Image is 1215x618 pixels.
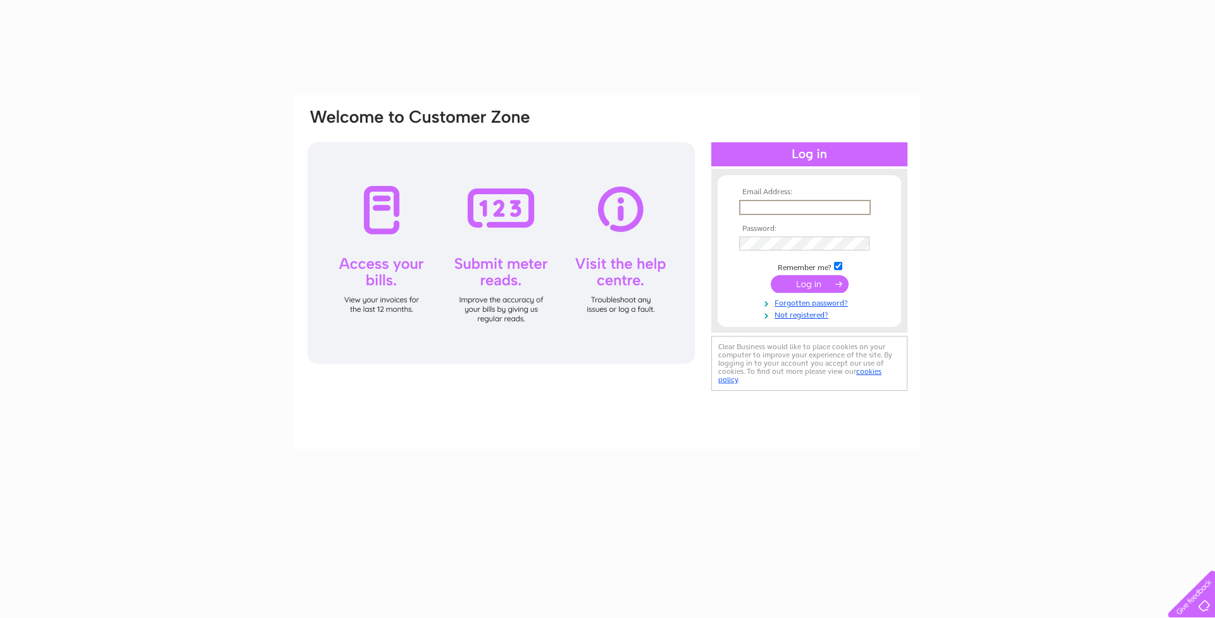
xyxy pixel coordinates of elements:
[739,308,883,320] a: Not registered?
[739,296,883,308] a: Forgotten password?
[711,336,907,391] div: Clear Business would like to place cookies on your computer to improve your experience of the sit...
[771,275,849,293] input: Submit
[736,260,883,273] td: Remember me?
[736,225,883,233] th: Password:
[718,367,882,384] a: cookies policy
[736,188,883,197] th: Email Address:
